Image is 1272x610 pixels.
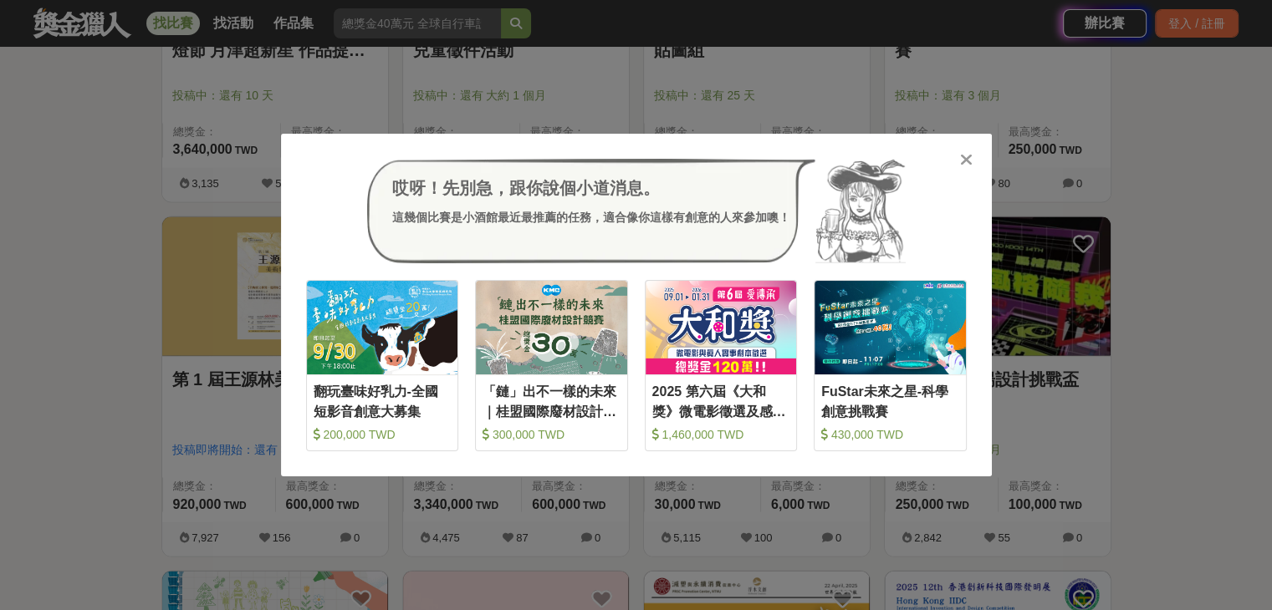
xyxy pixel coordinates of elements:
div: 430,000 TWD [821,426,959,443]
div: 「鏈」出不一樣的未來｜桂盟國際廢材設計競賽 [483,382,621,419]
div: 300,000 TWD [483,426,621,443]
div: 1,460,000 TWD [652,426,790,443]
a: Cover ImageFuStar未來之星-科學創意挑戰賽 430,000 TWD [814,280,967,451]
img: Cover Image [307,281,458,374]
img: Avatar [815,159,906,264]
div: 哎呀！先別急，跟你說個小道消息。 [392,175,790,201]
img: Cover Image [476,281,627,374]
img: Cover Image [815,281,966,374]
img: Cover Image [646,281,797,374]
a: Cover Image「鏈」出不一樣的未來｜桂盟國際廢材設計競賽 300,000 TWD [475,280,628,451]
a: Cover Image2025 第六屆《大和獎》微電影徵選及感人實事分享 1,460,000 TWD [645,280,798,451]
div: 200,000 TWD [314,426,452,443]
a: Cover Image翻玩臺味好乳力-全國短影音創意大募集 200,000 TWD [306,280,459,451]
div: 這幾個比賽是小酒館最近最推薦的任務，適合像你這樣有創意的人來參加噢！ [392,209,790,226]
div: FuStar未來之星-科學創意挑戰賽 [821,382,959,419]
div: 2025 第六屆《大和獎》微電影徵選及感人實事分享 [652,382,790,419]
div: 翻玩臺味好乳力-全國短影音創意大募集 [314,382,452,419]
